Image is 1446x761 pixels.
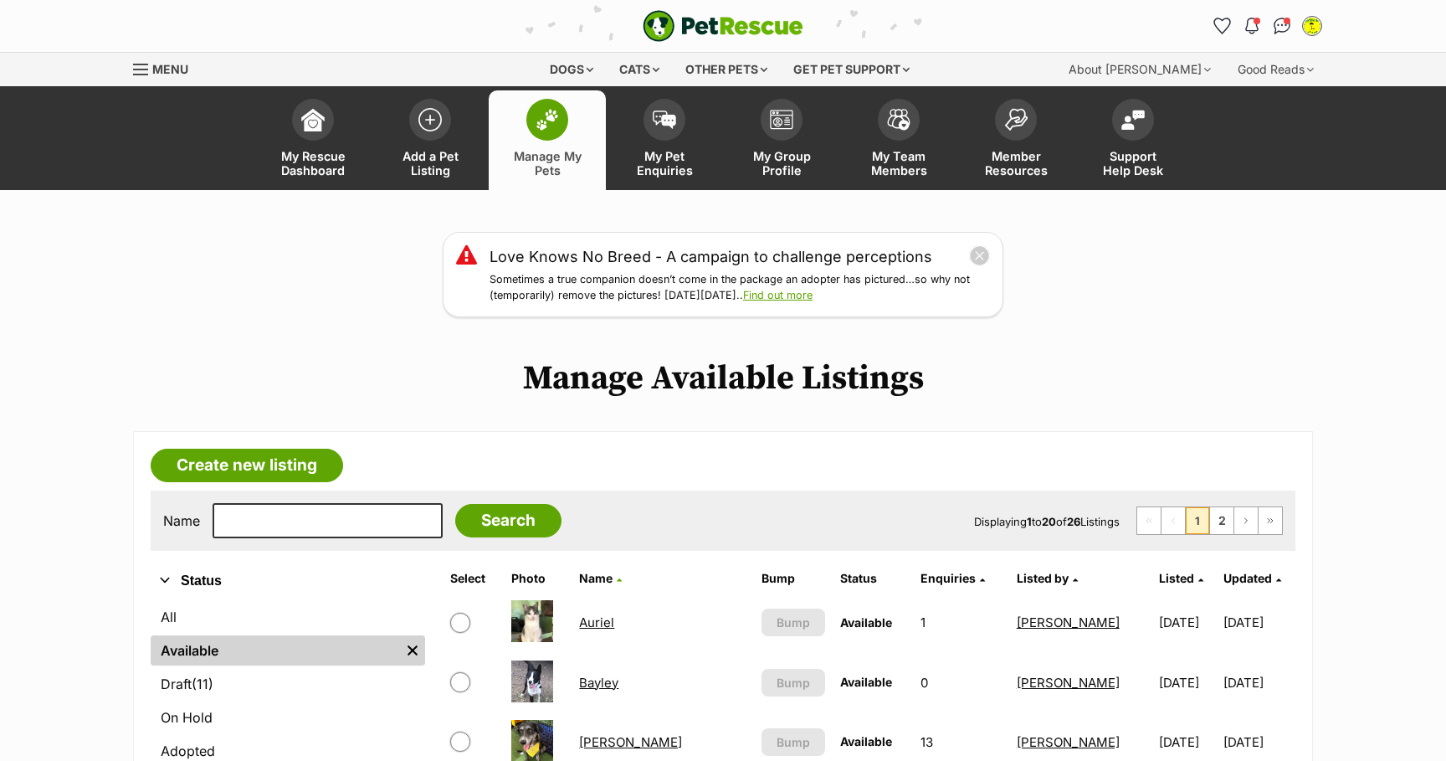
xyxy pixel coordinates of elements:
[444,565,502,592] th: Select
[1234,507,1258,534] a: Next page
[914,654,1008,712] td: 0
[1223,594,1294,651] td: [DATE]
[1057,53,1223,86] div: About [PERSON_NAME]
[1208,13,1235,39] a: Favourites
[761,669,825,697] button: Bump
[761,609,825,636] button: Bump
[254,90,372,190] a: My Rescue Dashboard
[579,571,622,585] a: Name
[914,594,1008,651] td: 1
[1159,571,1194,585] span: Listed
[275,149,351,177] span: My Rescue Dashboard
[151,602,425,632] a: All
[1223,571,1281,585] a: Updated
[392,149,468,177] span: Add a Pet Listing
[1186,507,1209,534] span: Page 1
[723,90,840,190] a: My Group Profile
[777,674,810,692] span: Bump
[1238,13,1265,39] button: Notifications
[653,111,676,129] img: pet-enquiries-icon-7e3ad2cf08bfb03b45e93fb7055b45f3efa6380592205ae92323e6603595dc1f.svg
[974,515,1120,528] span: Displaying to of Listings
[920,571,985,585] a: Enquiries
[1095,149,1171,177] span: Support Help Desk
[163,513,200,528] label: Name
[1208,13,1325,39] ul: Account quick links
[1159,571,1203,585] a: Listed
[133,53,200,83] a: Menu
[372,90,489,190] a: Add a Pet Listing
[1274,18,1291,34] img: chat-41dd97257d64d25036548639549fe6c8038ab92f7586957e7f3b1b290dea8141.svg
[1017,614,1120,630] a: [PERSON_NAME]
[490,272,990,304] p: Sometimes a true companion doesn’t come in the package an adopter has pictured…so why not (tempor...
[840,615,892,630] span: Available
[744,149,819,177] span: My Group Profile
[1161,507,1185,534] span: Previous page
[1067,515,1080,528] strong: 26
[840,734,892,748] span: Available
[777,733,810,751] span: Bump
[1004,108,1028,131] img: member-resources-icon-8e73f808a243e03378d46382f2149f9095a855e16c252ad45f914b54edf8863c.svg
[627,149,702,177] span: My Pet Enquiries
[579,734,682,750] a: [PERSON_NAME]
[1226,53,1325,86] div: Good Reads
[833,565,912,592] th: Status
[1152,594,1223,651] td: [DATE]
[1017,675,1120,691] a: [PERSON_NAME]
[151,570,425,592] button: Status
[1017,571,1069,585] span: Listed by
[761,728,825,756] button: Bump
[151,702,425,733] a: On Hold
[840,90,957,190] a: My Team Members
[782,53,921,86] div: Get pet support
[1210,507,1233,534] a: Page 2
[957,90,1074,190] a: Member Resources
[1017,571,1078,585] a: Listed by
[151,669,425,699] a: Draft
[579,571,613,585] span: Name
[400,635,425,666] a: Remove filter
[489,90,606,190] a: Manage My Pets
[490,245,932,268] a: Love Knows No Breed - A campaign to challenge perceptions
[1223,654,1294,712] td: [DATE]
[1269,13,1295,39] a: Conversations
[1137,507,1161,534] span: First page
[1121,110,1145,130] img: help-desk-icon-fdf02630f3aa405de69fd3d07c3f3aa587a6932b1a1747fa1d2bba05be0121f9.svg
[511,600,553,642] img: Auriel
[606,90,723,190] a: My Pet Enquiries
[151,635,400,666] a: Available
[510,149,585,177] span: Manage My Pets
[840,675,892,689] span: Available
[978,149,1054,177] span: Member Resources
[969,245,990,266] button: close
[743,289,813,301] a: Find out more
[643,10,803,42] img: logo-e224e6f780fb5917bec1dbf3a21bbac754714ae5b6737aabdf751b685950b380.svg
[887,109,910,131] img: team-members-icon-5396bd8760b3fe7c0b43da4ab00e1e3bb1a5d9ba89233759b79545d2d3fc5d0d.svg
[505,565,572,592] th: Photo
[538,53,605,86] div: Dogs
[536,109,559,131] img: manage-my-pets-icon-02211641906a0b7f246fdf0571729dbe1e7629f14944591b6c1af311fb30b64b.svg
[1042,515,1056,528] strong: 20
[608,53,671,86] div: Cats
[1074,90,1192,190] a: Support Help Desk
[418,108,442,131] img: add-pet-listing-icon-0afa8454b4691262ce3f59096e99ab1cd57d4a30225e0717b998d2c9b9846f56.svg
[1304,18,1320,34] img: Cathy Craw profile pic
[151,449,343,482] a: Create new listing
[1152,654,1223,712] td: [DATE]
[1259,507,1282,534] a: Last page
[674,53,779,86] div: Other pets
[770,110,793,130] img: group-profile-icon-3fa3cf56718a62981997c0bc7e787c4b2cf8bcc04b72c1350f741eb67cf2f40e.svg
[1017,734,1120,750] a: [PERSON_NAME]
[579,675,618,691] a: Bayley
[861,149,936,177] span: My Team Members
[777,614,810,631] span: Bump
[579,614,614,630] a: Auriel
[301,108,325,131] img: dashboard-icon-eb2f2d2d3e046f16d808141f083e7271f6b2e854fb5c12c21221c1fb7104beca.svg
[643,10,803,42] a: PetRescue
[920,571,976,585] span: translation missing: en.admin.listings.index.attributes.enquiries
[755,565,832,592] th: Bump
[455,504,561,537] input: Search
[1027,515,1032,528] strong: 1
[1136,506,1283,535] nav: Pagination
[1245,18,1259,34] img: notifications-46538b983faf8c2785f20acdc204bb7945ddae34d4c08c2a6579f10ce5e182be.svg
[192,674,213,694] span: (11)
